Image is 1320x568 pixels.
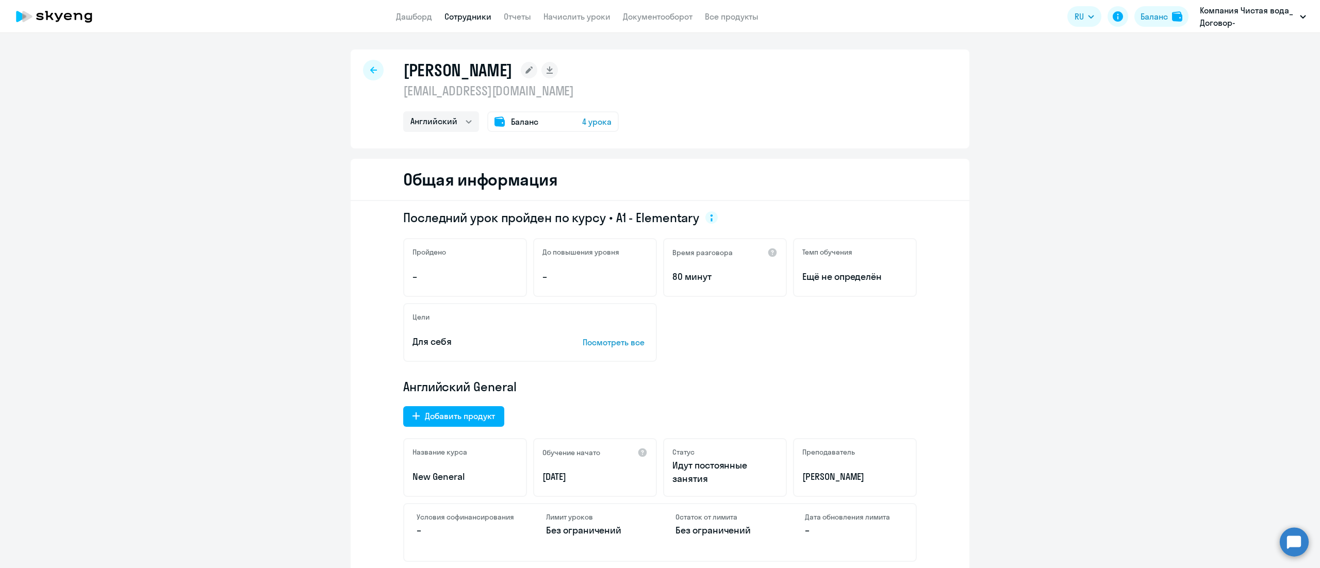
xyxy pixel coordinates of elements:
span: Английский General [403,378,517,395]
span: RU [1075,10,1084,23]
h5: Обучение начато [542,448,600,457]
p: 80 минут [672,270,778,283]
button: Компания Чистая вода_ Договор-предоплата_2025 года, КОМПАНИЯ ЧИСТАЯ ВОДА, ООО [1195,4,1311,29]
h5: Темп обучения [802,247,852,257]
span: Баланс [511,115,538,128]
h5: До повышения уровня [542,247,619,257]
span: 4 урока [582,115,612,128]
a: Отчеты [504,11,531,22]
p: – [805,524,903,537]
p: [PERSON_NAME] [802,470,907,483]
button: Добавить продукт [403,406,504,427]
p: Идут постоянные занятия [672,459,778,486]
button: RU [1067,6,1101,27]
p: Без ограничений [546,524,645,537]
h2: Общая информация [403,169,557,190]
a: Документооборот [623,11,692,22]
p: [DATE] [542,470,648,483]
button: Балансbalance [1134,6,1189,27]
h5: Цели [412,312,430,322]
h5: Название курса [412,447,467,457]
h5: Преподаватель [802,447,855,457]
a: Дашборд [396,11,432,22]
div: Добавить продукт [425,410,495,422]
a: Сотрудники [444,11,491,22]
p: Без ограничений [675,524,774,537]
h4: Дата обновления лимита [805,512,903,522]
h5: Время разговора [672,248,733,257]
span: Ещё не определён [802,270,907,283]
p: – [542,270,648,283]
p: [EMAIL_ADDRESS][DOMAIN_NAME] [403,82,619,99]
p: Компания Чистая вода_ Договор-предоплата_2025 года, КОМПАНИЯ ЧИСТАЯ ВОДА, ООО [1200,4,1296,29]
p: – [417,524,515,537]
a: Начислить уроки [543,11,610,22]
p: Для себя [412,335,551,348]
h5: Пройдено [412,247,446,257]
h4: Лимит уроков [546,512,645,522]
div: Баланс [1141,10,1168,23]
p: – [412,270,518,283]
a: Все продукты [705,11,758,22]
p: Посмотреть все [583,336,648,348]
h4: Условия софинансирования [417,512,515,522]
h1: [PERSON_NAME] [403,60,513,80]
h5: Статус [672,447,695,457]
p: New General [412,470,518,483]
h4: Остаток от лимита [675,512,774,522]
img: balance [1172,11,1182,22]
span: Последний урок пройден по курсу • A1 - Elementary [403,209,699,226]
